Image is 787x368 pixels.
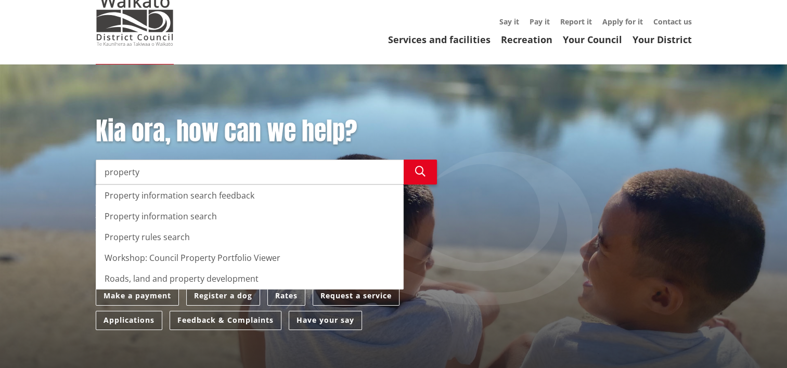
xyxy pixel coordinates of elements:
[633,33,692,46] a: Your District
[96,206,403,227] div: Property information search
[186,286,260,306] a: Register a dog
[499,17,519,27] a: Say it
[96,160,404,185] input: Search input
[96,116,437,147] h1: Kia ora, how can we help?
[739,324,777,362] iframe: Messenger Launcher
[96,311,162,330] a: Applications
[602,17,643,27] a: Apply for it
[653,17,692,27] a: Contact us
[96,268,403,289] div: Roads, land and property development
[96,247,403,268] div: Workshop: Council Property Portfolio Viewer
[501,33,552,46] a: Recreation
[96,227,403,247] div: Property rules search
[530,17,550,27] a: Pay it
[563,33,622,46] a: Your Council
[96,185,403,206] div: Property information search feedback
[560,17,592,27] a: Report it
[289,311,362,330] a: Have your say
[170,311,281,330] a: Feedback & Complaints
[267,286,305,306] a: Rates
[96,286,179,306] a: Make a payment
[313,286,399,306] a: Request a service
[388,33,491,46] a: Services and facilities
